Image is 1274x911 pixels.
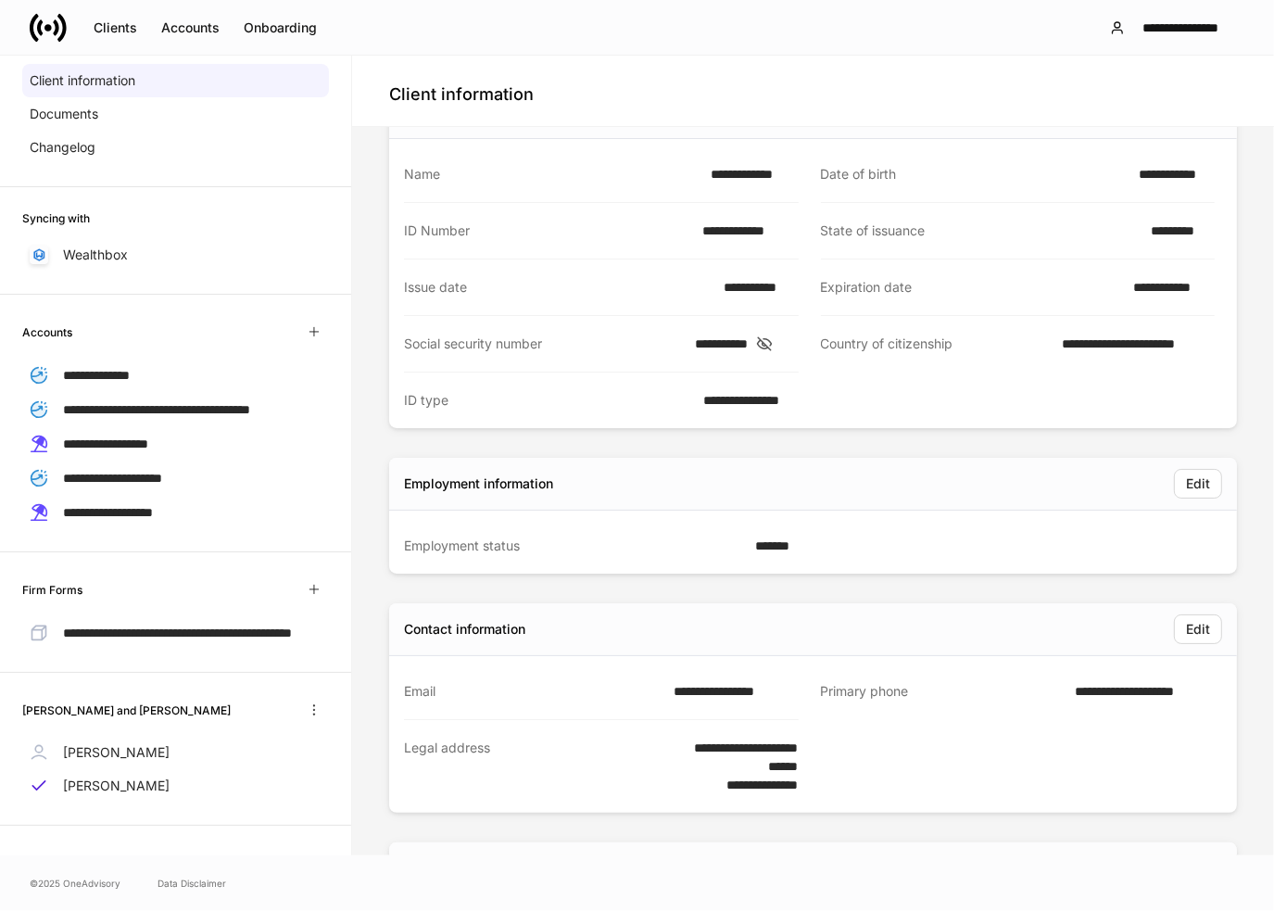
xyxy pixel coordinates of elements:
div: Edit [1186,620,1210,639]
button: Clients [82,13,149,43]
div: Name [404,165,700,183]
div: State of issuance [821,221,1141,240]
h6: [PERSON_NAME] and [PERSON_NAME] [22,702,231,719]
div: Legal address [404,739,646,794]
button: Edit [1174,614,1222,644]
div: Issue date [404,278,713,297]
button: Accounts [149,13,232,43]
div: Employment status [404,537,744,555]
div: ID type [404,391,692,410]
p: [PERSON_NAME] [63,743,170,762]
div: Contact information [404,620,525,639]
a: Data Disclaimer [158,876,226,891]
a: [PERSON_NAME] [22,769,329,803]
h5: Trusted contact [404,854,501,872]
a: [PERSON_NAME] [22,736,329,769]
p: Wealthbox [63,246,128,264]
div: Accounts [161,19,220,37]
a: Documents [22,97,329,131]
div: Employment information [404,474,553,493]
a: Client information [22,64,329,97]
button: Onboarding [232,13,329,43]
p: Client information [30,71,135,90]
h6: Accounts [22,323,72,341]
p: Changelog [30,138,95,157]
div: Primary phone [821,682,1064,702]
div: ID Number [404,221,691,240]
div: Social security number [404,335,684,353]
p: [PERSON_NAME] [63,777,170,795]
div: Email [404,682,663,701]
button: Edit [1174,469,1222,499]
div: Country of citizenship [821,335,1052,354]
p: Documents [30,105,98,123]
div: Edit [1186,474,1210,493]
h6: Firm Forms [22,581,82,599]
h4: Client information [389,83,534,106]
div: Date of birth [821,165,1129,183]
a: Changelog [22,131,329,164]
div: Clients [94,19,137,37]
h6: Syncing with [22,209,90,227]
div: Onboarding [244,19,317,37]
div: Expiration date [821,278,1122,297]
a: Wealthbox [22,238,329,272]
span: © 2025 OneAdvisory [30,876,120,891]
